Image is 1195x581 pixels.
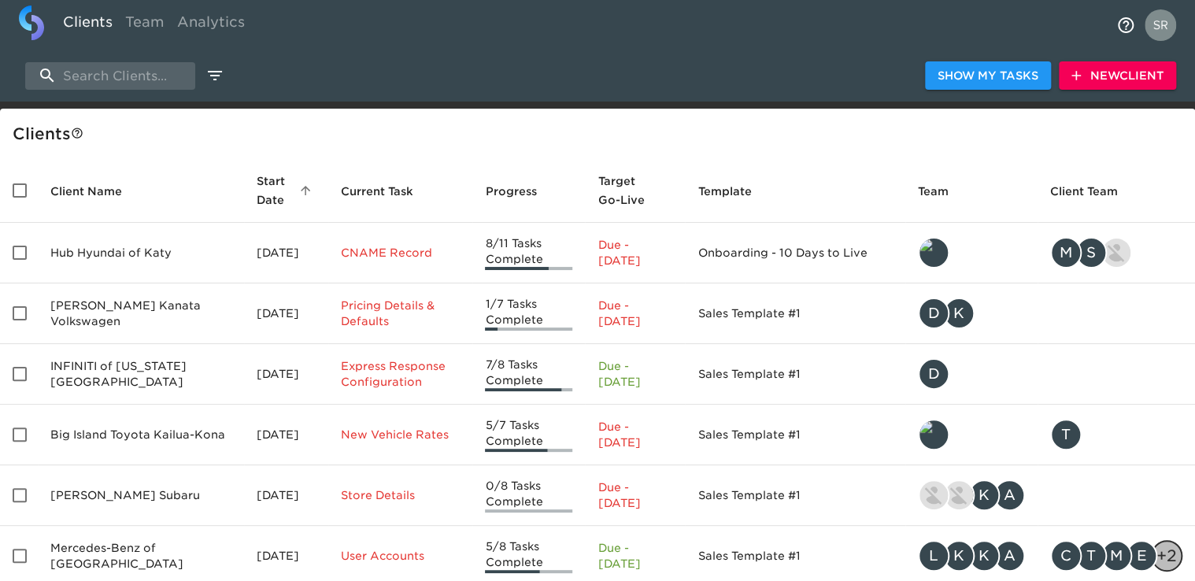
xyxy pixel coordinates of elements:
[918,358,1025,390] div: danny@roadster.com
[119,6,171,44] a: Team
[244,223,329,283] td: [DATE]
[685,405,905,465] td: Sales Template #1
[13,121,1189,146] div: Client s
[38,405,244,465] td: Big Island Toyota Kailua-Kona
[918,182,969,201] span: Team
[38,223,244,283] td: Hub Hyundai of Katy
[341,298,460,329] p: Pricing Details & Defaults
[1075,540,1107,572] div: T
[472,465,585,526] td: 0/8 Tasks Complete
[597,172,652,209] span: Calculated based on the start date and the duration of all Tasks contained in this Hub.
[945,481,973,509] img: kevin.lo@roadster.com
[597,358,672,390] p: Due - [DATE]
[1145,9,1176,41] img: Profile
[597,419,672,450] p: Due - [DATE]
[19,6,44,40] img: logo
[697,182,771,201] span: Template
[472,344,585,405] td: 7/8 Tasks Complete
[943,540,975,572] div: K
[918,358,949,390] div: D
[1151,540,1182,572] div: + 2
[597,479,672,511] p: Due - [DATE]
[244,283,329,344] td: [DATE]
[685,283,905,344] td: Sales Template #1
[244,465,329,526] td: [DATE]
[244,344,329,405] td: [DATE]
[1126,540,1157,572] div: E
[597,237,672,268] p: Due - [DATE]
[919,420,948,449] img: tyler@roadster.com
[918,237,1025,268] div: leland@roadster.com
[341,427,460,442] p: New Vehicle Rates
[202,62,228,89] button: edit
[257,172,316,209] span: Start Date
[1102,239,1130,267] img: nikko.foster@roadster.com
[1050,419,1182,450] div: tkoyanagi@teamdeluz.com
[38,283,244,344] td: [PERSON_NAME] Kanata Volkswagen
[1050,182,1138,201] span: Client Team
[968,479,1000,511] div: K
[1050,419,1082,450] div: T
[993,540,1025,572] div: A
[918,540,1025,572] div: leah.fisher@roadster.com, katherine.gilland@roadster.com, kassie.gilland@roadster.com, alanna.nor...
[1059,61,1176,91] button: NewClient
[918,298,1025,329] div: danny@roadster.com, kevin.dodt@roadster.com
[597,172,672,209] span: Target Go-Live
[918,419,1025,450] div: tyler@roadster.com
[1071,66,1164,86] span: New Client
[38,465,244,526] td: [PERSON_NAME] Subaru
[918,540,949,572] div: L
[1050,237,1082,268] div: M
[472,283,585,344] td: 1/7 Tasks Complete
[472,405,585,465] td: 5/7 Tasks Complete
[341,245,460,261] p: CNAME Record
[25,62,195,90] input: search
[485,182,557,201] span: Progress
[943,298,975,329] div: K
[71,127,83,139] svg: This is a list of all of your clients and clients shared with you
[597,298,672,329] p: Due - [DATE]
[918,298,949,329] div: D
[341,182,413,201] span: This is the next Task in this Hub that should be completed
[685,344,905,405] td: Sales Template #1
[1050,540,1082,572] div: C
[341,548,460,564] p: User Accounts
[919,481,948,509] img: lowell@roadster.com
[993,479,1025,511] div: A
[1101,540,1132,572] div: M
[597,540,672,572] p: Due - [DATE]
[1107,6,1145,44] button: notifications
[244,405,329,465] td: [DATE]
[685,465,905,526] td: Sales Template #1
[341,358,460,390] p: Express Response Configuration
[341,487,460,503] p: Store Details
[1050,540,1182,572] div: crobinson@mbofmemphis.com, thammond@mbofmemphis.com, madison.pollet@roadster.com, erin.fallon@roa...
[1050,237,1182,268] div: michael.beck@roadster.com, smartinez@hubhouston.com, nikko.foster@roadster.com
[918,479,1025,511] div: lowell@roadster.com, kevin.lo@roadster.com, katherine.gilland@roadster.com, allison.beeler@roadst...
[938,66,1038,86] span: Show My Tasks
[919,239,948,267] img: leland@roadster.com
[171,6,251,44] a: Analytics
[968,540,1000,572] div: K
[341,182,434,201] span: Current Task
[50,182,142,201] span: Client Name
[57,6,119,44] a: Clients
[472,223,585,283] td: 8/11 Tasks Complete
[1075,237,1107,268] div: S
[685,223,905,283] td: Onboarding - 10 Days to Live
[38,344,244,405] td: INFINITI of [US_STATE][GEOGRAPHIC_DATA]
[925,61,1051,91] button: Show My Tasks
